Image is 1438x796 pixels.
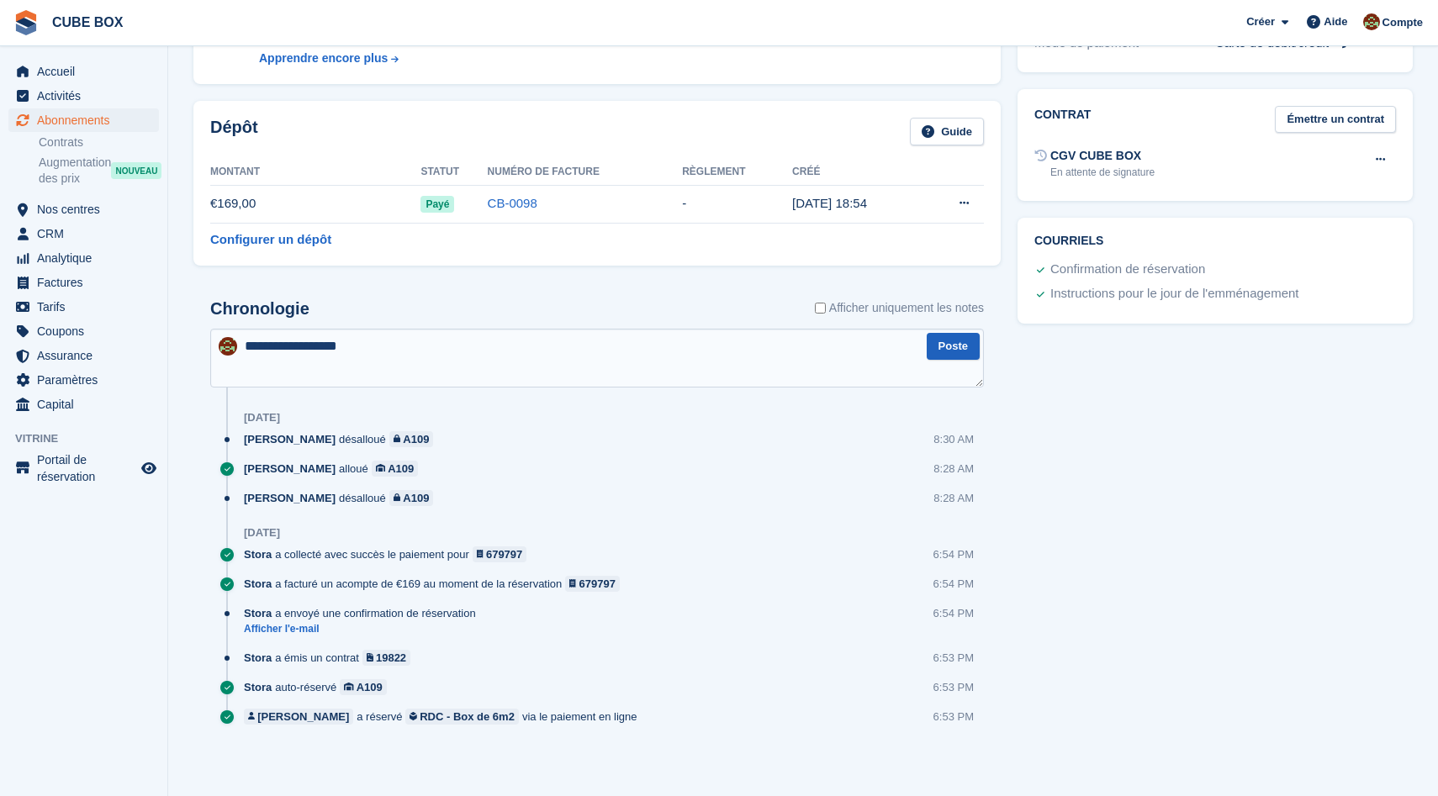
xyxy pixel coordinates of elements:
div: a émis un contrat [244,650,419,666]
h2: Dépôt [210,118,258,145]
a: menu [8,295,159,319]
span: Aide [1324,13,1347,30]
span: [PERSON_NAME] [244,431,336,447]
span: Accueil [37,60,138,83]
div: a réservé via le paiement en ligne [244,709,646,725]
span: Créer [1246,13,1275,30]
div: a envoyé une confirmation de réservation [244,605,484,621]
span: Stora [244,650,272,666]
a: menu [8,198,159,221]
span: Capital [37,393,138,416]
span: Activités [37,84,138,108]
div: Confirmation de réservation [1050,260,1205,280]
th: Règlement [682,159,792,186]
div: désalloué [244,490,441,506]
span: Payé [420,196,454,213]
span: Tarifs [37,295,138,319]
span: Analytique [37,246,138,270]
div: auto-réservé [244,679,395,695]
div: A109 [403,431,429,447]
a: menu [8,222,159,245]
time: 2025-08-07 16:54:07 UTC [792,196,867,210]
a: menu [8,344,159,367]
img: alex soubira [1363,13,1380,30]
a: A109 [389,490,434,506]
div: 8:30 AM [933,431,974,447]
a: Boutique d'aperçu [139,458,159,478]
h2: Chronologie [210,299,309,319]
a: Apprendre encore plus [259,50,538,67]
span: Compte [1382,14,1423,31]
div: Instructions pour le jour de l'emménagement [1050,284,1299,304]
td: €169,00 [210,185,420,223]
img: alex soubira [219,337,237,356]
span: Stora [244,546,272,562]
div: 6:53 PM [933,650,974,666]
div: 6:54 PM [933,576,974,592]
div: 679797 [579,576,616,592]
div: En attente de signature [1050,165,1155,180]
h2: Contrat [1034,106,1091,134]
a: RDC - Box de 6m2 [405,709,518,725]
span: Stora [244,576,272,592]
a: menu [8,451,159,485]
div: CGV CUBE BOX [1050,147,1155,165]
span: Stora [244,679,272,695]
div: a collecté avec succès le paiement pour [244,546,535,562]
th: Numéro de facture [488,159,683,186]
a: 19822 [362,650,410,666]
div: A109 [357,679,383,695]
a: 679797 [473,546,527,562]
a: menu [8,393,159,416]
div: Apprendre encore plus [259,50,388,67]
span: CRM [37,222,138,245]
div: [DATE] [244,526,280,540]
a: CB-0098 [488,196,537,210]
div: 6:54 PM [933,605,974,621]
a: A109 [372,461,419,477]
a: Afficher l'e-mail [244,622,484,636]
div: 19822 [376,650,406,666]
div: NOUVEAU [111,162,161,179]
span: [PERSON_NAME] [244,490,336,506]
a: A109 [389,431,434,447]
div: 6:53 PM [933,679,974,695]
a: menu [8,246,159,270]
div: [DATE] [244,411,280,424]
div: 8:28 AM [933,490,974,506]
th: Montant [210,159,420,186]
div: A109 [388,461,414,477]
div: [PERSON_NAME] [257,709,349,725]
div: A109 [403,490,429,506]
td: - [682,185,792,223]
a: menu [8,368,159,392]
span: Abonnements [37,108,138,132]
h2: Courriels [1034,235,1396,248]
img: stora-icon-8386f47178a22dfd0bd8f6a31ec36ba5ce8667c1dd55bd0f319d3a0aa187defe.svg [13,10,39,35]
span: Nos centres [37,198,138,221]
div: a facturé un acompte de €169 au moment de la réservation [244,576,628,592]
span: Augmentation des prix [39,155,111,187]
a: A109 [340,679,387,695]
a: [PERSON_NAME] [244,709,353,725]
div: 8:28 AM [933,461,974,477]
a: menu [8,84,159,108]
div: 679797 [486,546,522,562]
a: menu [8,108,159,132]
a: CUBE BOX [45,8,130,36]
span: Factures [37,271,138,294]
th: Statut [420,159,487,186]
button: Poste [927,333,980,361]
a: menu [8,271,159,294]
th: Créé [792,159,923,186]
a: menu [8,60,159,83]
a: Augmentation des prix NOUVEAU [39,154,159,187]
a: Contrats [39,134,159,150]
div: 6:53 PM [933,709,974,725]
div: 6:54 PM [933,546,974,562]
span: Stora [244,605,272,621]
input: Afficher uniquement les notes [815,299,826,317]
span: Paramètres [37,368,138,392]
span: [PERSON_NAME] [244,461,336,477]
a: 679797 [565,576,620,592]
